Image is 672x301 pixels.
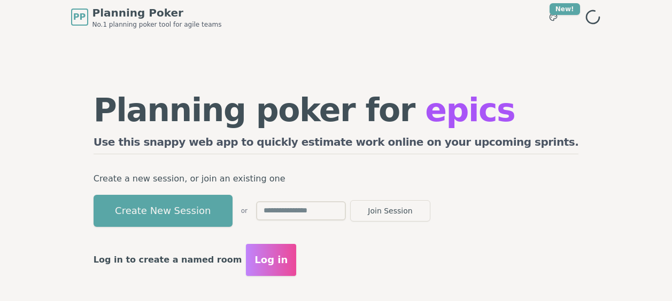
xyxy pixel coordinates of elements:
[92,20,222,29] span: No.1 planning poker tool for agile teams
[425,91,515,129] span: epics
[94,195,233,227] button: Create New Session
[71,5,222,29] a: PPPlanning PokerNo.1 planning poker tool for agile teams
[94,94,579,126] h1: Planning poker for
[94,134,579,154] h2: Use this snappy web app to quickly estimate work online on your upcoming sprints.
[94,171,579,186] p: Create a new session, or join an existing one
[350,200,430,221] button: Join Session
[550,3,580,15] div: New!
[241,207,248,215] span: or
[246,244,296,276] button: Log in
[94,252,242,267] p: Log in to create a named room
[254,252,288,267] span: Log in
[544,7,563,27] button: New!
[73,11,86,23] span: PP
[92,5,222,20] span: Planning Poker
